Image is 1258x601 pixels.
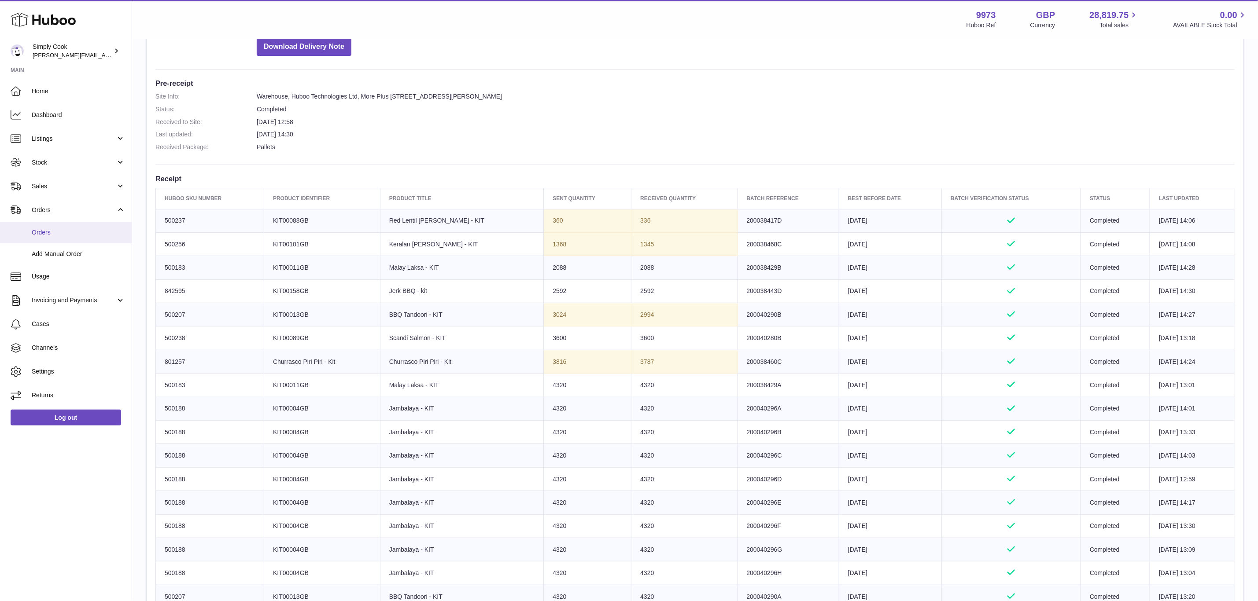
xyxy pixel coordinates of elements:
td: 200038468C [738,232,839,256]
span: Stock [32,158,116,167]
dd: Warehouse, Huboo Technologies Ltd, More Plus [STREET_ADDRESS][PERSON_NAME] [257,92,1235,101]
td: [DATE] 14:24 [1150,350,1235,373]
td: 3787 [631,350,738,373]
td: [DATE] 13:30 [1150,514,1235,538]
td: 4320 [631,374,738,397]
span: Channels [32,344,125,352]
td: [DATE] [839,279,941,303]
td: Completed [1081,397,1150,420]
td: 500188 [156,467,264,491]
td: 4320 [631,561,738,585]
td: 500188 [156,538,264,561]
div: Huboo Ref [967,21,996,29]
td: 500188 [156,514,264,538]
td: 500183 [156,256,264,279]
th: Best Before Date [839,188,941,209]
th: Huboo SKU Number [156,188,264,209]
td: [DATE] 14:01 [1150,397,1235,420]
span: Returns [32,391,125,399]
td: Malay Laksa - KIT [380,256,544,279]
td: [DATE] 14:27 [1150,303,1235,326]
dd: [DATE] 14:30 [257,130,1235,139]
th: Status [1081,188,1150,209]
td: 2592 [631,279,738,303]
td: KIT00004GB [264,561,380,585]
td: [DATE] 13:09 [1150,538,1235,561]
td: [DATE] [839,514,941,538]
td: 3600 [544,326,631,350]
td: Jerk BBQ - kit [380,279,544,303]
td: [DATE] 14:30 [1150,279,1235,303]
td: Churrasco Piri Piri - Kit [264,350,380,373]
td: 200040296E [738,491,839,514]
span: Orders [32,228,125,237]
td: Jambalaya - KIT [380,514,544,538]
td: Completed [1081,303,1150,326]
td: Jambalaya - KIT [380,491,544,514]
td: Completed [1081,467,1150,491]
img: emma@simplycook.com [11,44,24,58]
td: 500188 [156,421,264,444]
td: 2088 [631,256,738,279]
td: Jambalaya - KIT [380,561,544,585]
td: Completed [1081,444,1150,467]
span: Invoicing and Payments [32,296,116,304]
th: Sent Quantity [544,188,631,209]
span: 28,819.75 [1089,9,1129,21]
dt: Site Info: [155,92,257,101]
td: 200040296H [738,561,839,585]
td: 500256 [156,232,264,256]
td: [DATE] 13:04 [1150,561,1235,585]
th: Product title [380,188,544,209]
span: Home [32,87,125,95]
td: Completed [1081,514,1150,538]
td: 336 [631,209,738,232]
td: 200038429B [738,256,839,279]
th: Last updated [1150,188,1235,209]
td: [DATE] 14:06 [1150,209,1235,232]
dt: Status: [155,105,257,114]
td: 4320 [544,538,631,561]
td: 200038443D [738,279,839,303]
td: Jambalaya - KIT [380,467,544,491]
td: Red Lentil [PERSON_NAME] - KIT [380,209,544,232]
td: 4320 [544,444,631,467]
td: KIT00089GB [264,326,380,350]
td: [DATE] [839,421,941,444]
td: 801257 [156,350,264,373]
dd: Pallets [257,143,1235,151]
td: 4320 [631,421,738,444]
td: 200038429A [738,374,839,397]
td: 200040296F [738,514,839,538]
td: [DATE] [839,209,941,232]
th: Batch Verification Status [942,188,1081,209]
td: 500188 [156,561,264,585]
span: Cases [32,320,125,328]
td: 4320 [631,514,738,538]
td: 200040280B [738,326,839,350]
td: 842595 [156,279,264,303]
td: [DATE] 12:59 [1150,467,1235,491]
td: 4320 [544,491,631,514]
td: 4320 [631,397,738,420]
span: Add Manual Order [32,250,125,258]
span: Dashboard [32,111,125,119]
span: Usage [32,272,125,281]
td: KIT00101GB [264,232,380,256]
td: KIT00011GB [264,374,380,397]
td: Completed [1081,421,1150,444]
td: 500188 [156,491,264,514]
td: BBQ Tandoori - KIT [380,303,544,326]
button: Download Delivery Note [257,38,351,56]
td: 3816 [544,350,631,373]
td: 500183 [156,374,264,397]
td: [DATE] 13:33 [1150,421,1235,444]
td: [DATE] 14:17 [1150,491,1235,514]
td: 4320 [631,467,738,491]
td: Jambalaya - KIT [380,421,544,444]
td: [DATE] [839,467,941,491]
td: 1368 [544,232,631,256]
span: Listings [32,135,116,143]
td: KIT00004GB [264,421,380,444]
td: 200040296A [738,397,839,420]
